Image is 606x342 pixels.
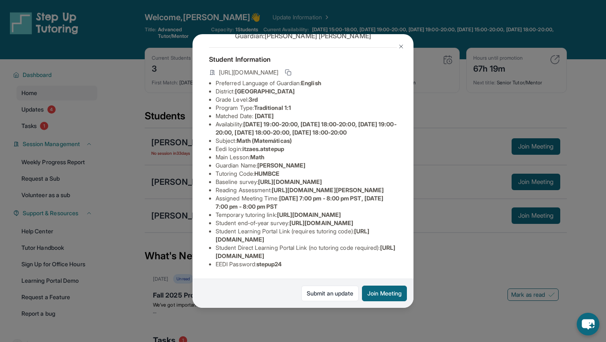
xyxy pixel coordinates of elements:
[362,286,407,301] button: Join Meeting
[216,161,397,170] li: Guardian Name :
[257,162,305,169] span: [PERSON_NAME]
[254,104,291,111] span: Traditional 1:1
[216,244,397,260] li: Student Direct Learning Portal Link (no tutoring code required) :
[216,178,397,186] li: Baseline survey :
[255,112,274,119] span: [DATE]
[216,195,383,210] span: [DATE] 7:00 pm - 8:00 pm PST, [DATE] 7:00 pm - 8:00 pm PST
[289,219,353,226] span: [URL][DOMAIN_NAME]
[256,261,282,268] span: stepup24
[249,96,258,103] span: 3rd
[216,95,397,104] li: Grade Level:
[216,87,397,95] li: District:
[235,88,295,95] span: [GEOGRAPHIC_DATA]
[301,79,321,86] span: English
[216,112,397,120] li: Matched Date:
[254,170,280,177] span: HUMBCE
[219,68,278,77] span: [URL][DOMAIN_NAME]
[216,120,397,137] li: Availability:
[272,186,384,193] span: [URL][DOMAIN_NAME][PERSON_NAME]
[216,104,397,112] li: Program Type:
[216,211,397,219] li: Temporary tutoring link :
[216,186,397,194] li: Reading Assessment :
[258,178,322,185] span: [URL][DOMAIN_NAME]
[216,227,397,244] li: Student Learning Portal Link (requires tutoring code) :
[237,137,292,144] span: Math (Matemáticas)
[242,145,284,152] span: itzaes.atstepup
[301,286,359,301] a: Submit an update
[398,43,404,50] img: Close Icon
[216,153,397,161] li: Main Lesson :
[216,260,397,268] li: EEDI Password :
[216,145,397,153] li: Eedi login :
[283,67,293,77] button: Copy link
[216,219,397,227] li: Student end-of-year survey :
[209,31,397,41] p: Guardian: [PERSON_NAME] [PERSON_NAME]
[277,211,341,218] span: [URL][DOMAIN_NAME]
[577,313,599,335] button: chat-button
[216,194,397,211] li: Assigned Meeting Time :
[216,137,397,145] li: Subject :
[209,54,397,64] h4: Student Information
[216,121,397,136] span: [DATE] 19:00-20:00, [DATE] 18:00-20:00, [DATE] 19:00-20:00, [DATE] 18:00-20:00, [DATE] 18:00-20:00
[216,79,397,87] li: Preferred Language of Guardian:
[250,154,264,161] span: Math
[216,170,397,178] li: Tutoring Code :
